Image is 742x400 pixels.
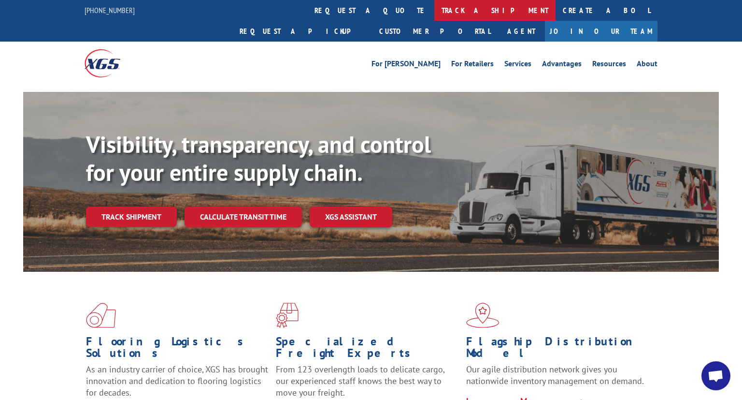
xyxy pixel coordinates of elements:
[185,207,302,227] a: Calculate transit time
[592,60,626,71] a: Resources
[466,303,499,328] img: xgs-icon-flagship-distribution-model-red
[545,21,657,42] a: Join Our Team
[86,364,268,398] span: As an industry carrier of choice, XGS has brought innovation and dedication to flooring logistics...
[276,303,299,328] img: xgs-icon-focused-on-flooring-red
[498,21,545,42] a: Agent
[86,336,269,364] h1: Flooring Logistics Solutions
[451,60,494,71] a: For Retailers
[466,364,644,386] span: Our agile distribution network gives you nationwide inventory management on demand.
[86,207,177,227] a: Track shipment
[371,60,441,71] a: For [PERSON_NAME]
[466,336,649,364] h1: Flagship Distribution Model
[86,129,431,187] b: Visibility, transparency, and control for your entire supply chain.
[232,21,372,42] a: Request a pickup
[542,60,582,71] a: Advantages
[85,5,135,15] a: [PHONE_NUMBER]
[310,207,392,227] a: XGS ASSISTANT
[504,60,531,71] a: Services
[86,303,116,328] img: xgs-icon-total-supply-chain-intelligence-red
[372,21,498,42] a: Customer Portal
[276,336,458,364] h1: Specialized Freight Experts
[637,60,657,71] a: About
[701,361,730,390] a: Open chat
